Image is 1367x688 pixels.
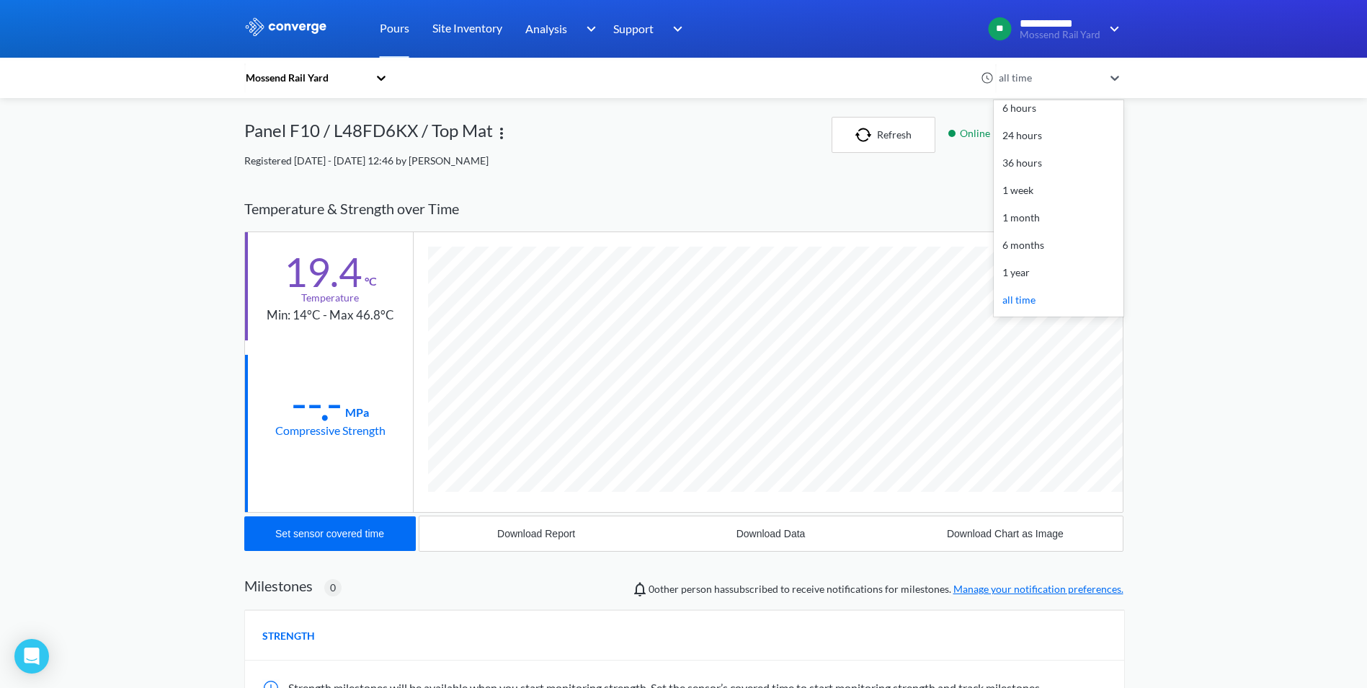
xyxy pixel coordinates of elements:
[994,204,1123,231] div: 1 month
[275,421,386,439] div: Compressive Strength
[888,516,1122,551] button: Download Chart as Image
[947,528,1064,539] div: Download Chart as Image
[330,580,336,596] span: 0
[994,231,1123,259] div: 6 months
[994,122,1123,149] div: 24 hours
[1100,20,1123,38] img: downArrow.svg
[994,259,1123,286] div: 1 year
[960,125,994,141] span: Online
[244,577,313,594] h2: Milestones
[664,20,687,38] img: downArrow.svg
[301,290,359,306] div: Temperature
[649,581,1123,597] span: person has subscribed to receive notifications for milestones.
[493,125,510,142] img: more.svg
[275,528,384,539] div: Set sensor covered time
[525,19,567,38] span: Analysis
[832,117,935,153] button: Refresh
[631,581,649,598] img: notifications-icon.svg
[14,639,49,674] div: Open Intercom Messenger
[613,19,654,38] span: Support
[284,254,362,290] div: 19.4
[994,94,1123,122] div: 6 hours
[244,70,368,86] div: Mossend Rail Yard
[981,71,994,84] img: icon-clock.svg
[649,583,679,595] span: 0 other
[244,17,328,36] img: logo_ewhite.svg
[267,306,394,325] div: Min: 14°C - Max 46.8°C
[244,154,489,167] span: Registered [DATE] - [DATE] 12:46 by [PERSON_NAME]
[244,117,493,153] div: Panel F10 / L48FD6KX / Top Mat
[994,286,1123,314] div: all time
[262,628,315,644] span: STRENGTH
[244,516,416,551] button: Set sensor covered time
[995,70,1103,86] div: all time
[419,516,654,551] button: Download Report
[953,583,1123,595] a: Manage your notification preferences.
[994,149,1123,177] div: 36 hours
[855,128,877,142] img: icon-refresh.svg
[1020,30,1100,40] span: Mossend Rail Yard
[497,528,575,539] div: Download Report
[291,385,342,421] div: --.-
[576,20,600,38] img: downArrow.svg
[654,516,888,551] button: Download Data
[994,177,1123,204] div: 1 week
[736,528,806,539] div: Download Data
[244,186,1123,231] div: Temperature & Strength over Time
[941,125,1123,141] div: Last read 7 minutes ago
